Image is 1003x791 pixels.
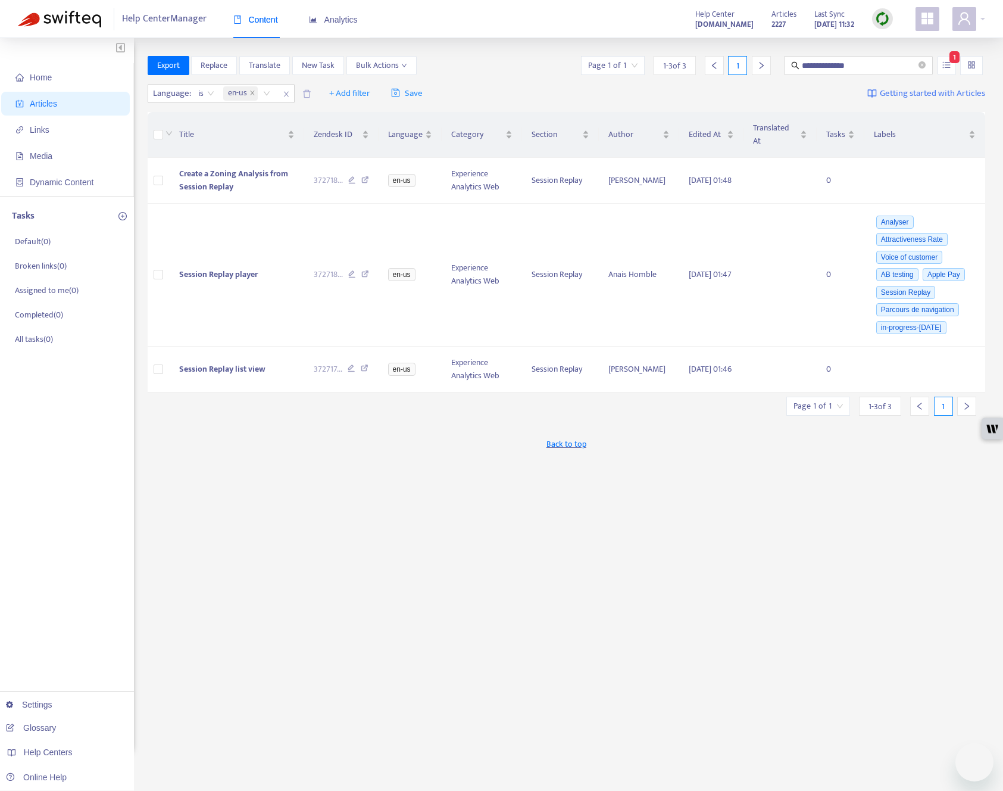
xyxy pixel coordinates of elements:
[179,128,285,141] span: Title
[918,61,926,68] span: close-circle
[122,8,207,30] span: Help Center Manager
[15,333,53,345] p: All tasks ( 0 )
[710,61,718,70] span: left
[599,112,680,158] th: Author
[157,59,180,72] span: Export
[876,216,914,229] span: Analyser
[451,128,504,141] span: Category
[875,11,890,26] img: sync.dc5367851b00ba804db3.png
[191,56,237,75] button: Replace
[30,151,52,161] span: Media
[148,56,189,75] button: Export
[302,59,335,72] span: New Task
[599,158,680,204] td: [PERSON_NAME]
[817,204,864,347] td: 0
[15,260,67,272] p: Broken links ( 0 )
[329,86,370,101] span: + Add filter
[522,158,598,204] td: Session Replay
[228,86,247,101] span: en-us
[12,209,35,223] p: Tasks
[314,128,360,141] span: Zendesk ID
[522,347,598,393] td: Session Replay
[346,56,417,75] button: Bulk Actionsdown
[239,56,290,75] button: Translate
[233,15,242,24] span: book
[198,85,214,102] span: is
[15,178,24,186] span: container
[6,773,67,782] a: Online Help
[826,128,845,141] span: Tasks
[388,174,415,187] span: en-us
[15,235,51,248] p: Default ( 0 )
[442,112,523,158] th: Category
[522,204,598,347] td: Session Replay
[608,128,661,141] span: Author
[15,152,24,160] span: file-image
[320,84,379,103] button: + Add filter
[442,158,523,204] td: Experience Analytics Web
[663,60,686,72] span: 1 - 3 of 3
[920,11,935,26] span: appstore
[874,128,966,141] span: Labels
[388,128,423,141] span: Language
[957,11,971,26] span: user
[15,309,63,321] p: Completed ( 0 )
[201,59,227,72] span: Replace
[876,268,918,281] span: AB testing
[757,61,765,70] span: right
[382,84,432,103] button: saveSave
[15,99,24,108] span: account-book
[876,286,935,299] span: Session Replay
[942,61,951,69] span: unordered-list
[30,125,49,135] span: Links
[915,402,924,410] span: left
[923,268,965,281] span: Apple Pay
[771,8,796,21] span: Articles
[876,233,948,246] span: Attractiveness Rate
[876,303,959,316] span: Parcours de navigation
[6,723,56,733] a: Glossary
[388,268,415,281] span: en-us
[6,700,52,709] a: Settings
[814,8,845,21] span: Last Sync
[179,167,288,194] span: Create a Zoning Analysis from Session Replay
[309,15,358,24] span: Analytics
[689,173,732,187] span: [DATE] 01:48
[771,18,786,31] strong: 2227
[233,15,278,24] span: Content
[165,130,173,137] span: down
[743,112,817,158] th: Translated At
[24,748,73,757] span: Help Centers
[304,112,379,158] th: Zendesk ID
[309,15,317,24] span: area-chart
[302,89,311,98] span: delete
[867,89,877,98] img: image-link
[934,397,953,416] div: 1
[442,204,523,347] td: Experience Analytics Web
[867,84,985,103] a: Getting started with Articles
[442,347,523,393] td: Experience Analytics Web
[532,128,579,141] span: Section
[753,122,798,148] span: Translated At
[599,204,680,347] td: Anais Homble
[401,63,407,68] span: down
[314,268,343,281] span: 372718 ...
[179,267,258,281] span: Session Replay player
[695,17,754,31] a: [DOMAIN_NAME]
[391,86,423,101] span: Save
[918,60,926,71] span: close-circle
[864,112,985,158] th: Labels
[148,85,193,102] span: Language :
[249,59,280,72] span: Translate
[695,18,754,31] strong: [DOMAIN_NAME]
[868,400,892,413] span: 1 - 3 of 3
[817,158,864,204] td: 0
[30,99,57,108] span: Articles
[963,402,971,410] span: right
[179,362,265,376] span: Session Replay list view
[356,59,407,72] span: Bulk Actions
[18,11,101,27] img: Swifteq
[522,112,598,158] th: Section
[15,126,24,134] span: link
[599,347,680,393] td: [PERSON_NAME]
